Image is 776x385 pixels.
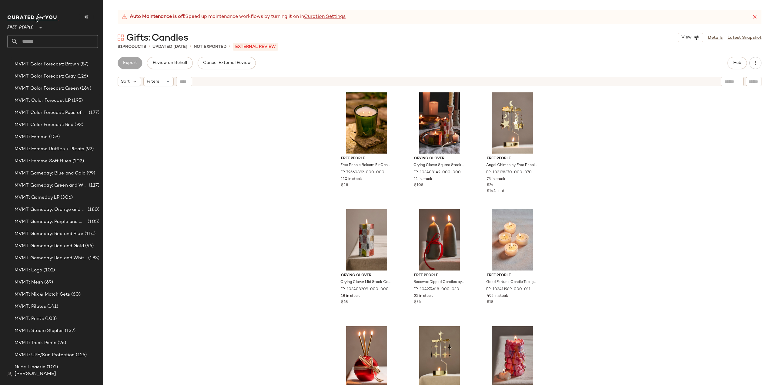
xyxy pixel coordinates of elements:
span: 81 [118,45,122,49]
span: MVMT Gameday: Red and Gold [15,243,84,250]
span: 73 in stock [487,177,505,182]
span: $36 [414,300,421,305]
span: Sort [121,78,130,85]
span: (105) [86,218,99,225]
span: MVMT Color Forecast: Pops of Pink [15,109,88,116]
span: (132) [64,327,76,334]
span: 495 in stock [487,294,508,299]
span: MVMT Color Forecast: Green [15,85,79,92]
span: MVMT Gameday: Red and White/Red and Black [15,255,87,262]
span: MVMT Gameday: Red and Blue [15,231,83,237]
span: (103) [44,315,57,322]
span: FP-103411989-000-011 [486,287,530,292]
span: Beeswax Dipped Candles by Free People in Green [413,280,465,285]
span: $18 [487,300,493,305]
span: $48 [341,183,348,188]
span: • [149,43,150,50]
span: MVMT Color Forecast: Red [15,121,73,128]
span: MVMT: Gameday LP [15,194,59,201]
span: 25 in stock [414,294,433,299]
span: Free People [487,273,538,278]
span: FP-103198370-000-070 [486,170,532,175]
span: MVMT: Femme Ruffles + Pleats [15,146,84,153]
span: MVMT: Logo [15,267,42,274]
button: Hub [727,57,747,69]
span: (92) [84,146,94,153]
span: Review on Behalf [152,61,187,65]
span: (306) [59,194,73,201]
span: (69) [43,279,53,286]
img: 103408142_000_0 [409,92,470,154]
span: 18 in stock [341,294,360,299]
span: Free People [341,156,392,161]
span: MVMT Color Forecast: Gray [15,73,76,80]
span: • [496,189,502,193]
span: FP-103408142-000-000 [413,170,461,175]
span: MVMT: Track Pants [15,340,56,347]
span: (102) [45,364,58,371]
span: (93) [73,121,83,128]
span: Crying Clover [341,273,392,278]
span: • [229,43,230,50]
img: svg%3e [7,372,12,377]
span: MVMT: Prints [15,315,44,322]
img: 103411989_011_b [482,209,543,270]
span: Crying Clover [414,156,465,161]
span: $24 [487,183,493,188]
span: Crying Clover Square Stack Candle at Free People in [GEOGRAPHIC_DATA] [413,163,465,168]
img: 104274618_030_b [409,209,470,270]
span: (177) [88,109,99,116]
span: Cancel External Review [203,61,251,65]
span: $144 [487,189,496,193]
span: 110 in stock [341,177,362,182]
span: (26) [56,340,66,347]
span: Crying Clover Mid Stack Candle at Free People in [GEOGRAPHIC_DATA] [340,280,392,285]
span: (141) [46,303,59,310]
span: FP-103408209-000-000 [340,287,389,292]
span: Free People [7,21,33,32]
span: View [681,35,691,40]
span: (164) [79,85,92,92]
span: MVMT Gameday: Purple and White [15,218,86,225]
span: Nude Lingerie [15,364,45,371]
div: Products [118,44,146,50]
p: Not Exported [194,44,226,50]
span: 6 [502,189,504,193]
span: Hub [733,61,741,65]
span: (183) [87,255,99,262]
a: Curation Settings [304,13,346,21]
p: updated [DATE] [152,44,187,50]
span: MVMT: Pilates [15,303,46,310]
img: 79560892_000_e [336,92,397,154]
strong: Auto Maintenance is off. [130,13,185,21]
span: (195) [71,97,83,104]
span: (102) [42,267,55,274]
a: Details [708,35,723,41]
span: 11 in stock [414,177,432,182]
img: 103408209_000_0 [336,209,397,270]
span: MVMT: Femme [15,134,48,141]
span: • [190,43,191,50]
span: (102) [71,158,84,165]
span: Filters [147,78,159,85]
span: FP-104274618-000-030 [413,287,459,292]
img: svg%3e [118,35,124,41]
span: Free People Balsam Fir Candle at Free People [340,163,392,168]
span: MVMT Gameday: Blue and Gold [15,170,85,177]
button: Cancel External Review [198,57,256,69]
span: Angel Chimes by Free People in Gold [486,163,537,168]
span: (60) [70,291,81,298]
span: (87) [79,61,89,68]
a: Latest Snapshot [727,35,761,41]
span: (126) [75,352,87,359]
span: (126) [76,73,88,80]
span: FP-79560892-000-000 [340,170,384,175]
span: MVMT Gameday: Orange and Blue [15,206,86,213]
img: 103198370_070_b [482,92,543,154]
span: $108 [414,183,423,188]
span: (117) [88,182,99,189]
span: (159) [48,134,60,141]
span: [PERSON_NAME] [15,370,56,378]
span: MVMT Gameday: Green and White [15,182,88,189]
span: Free People [487,156,538,161]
